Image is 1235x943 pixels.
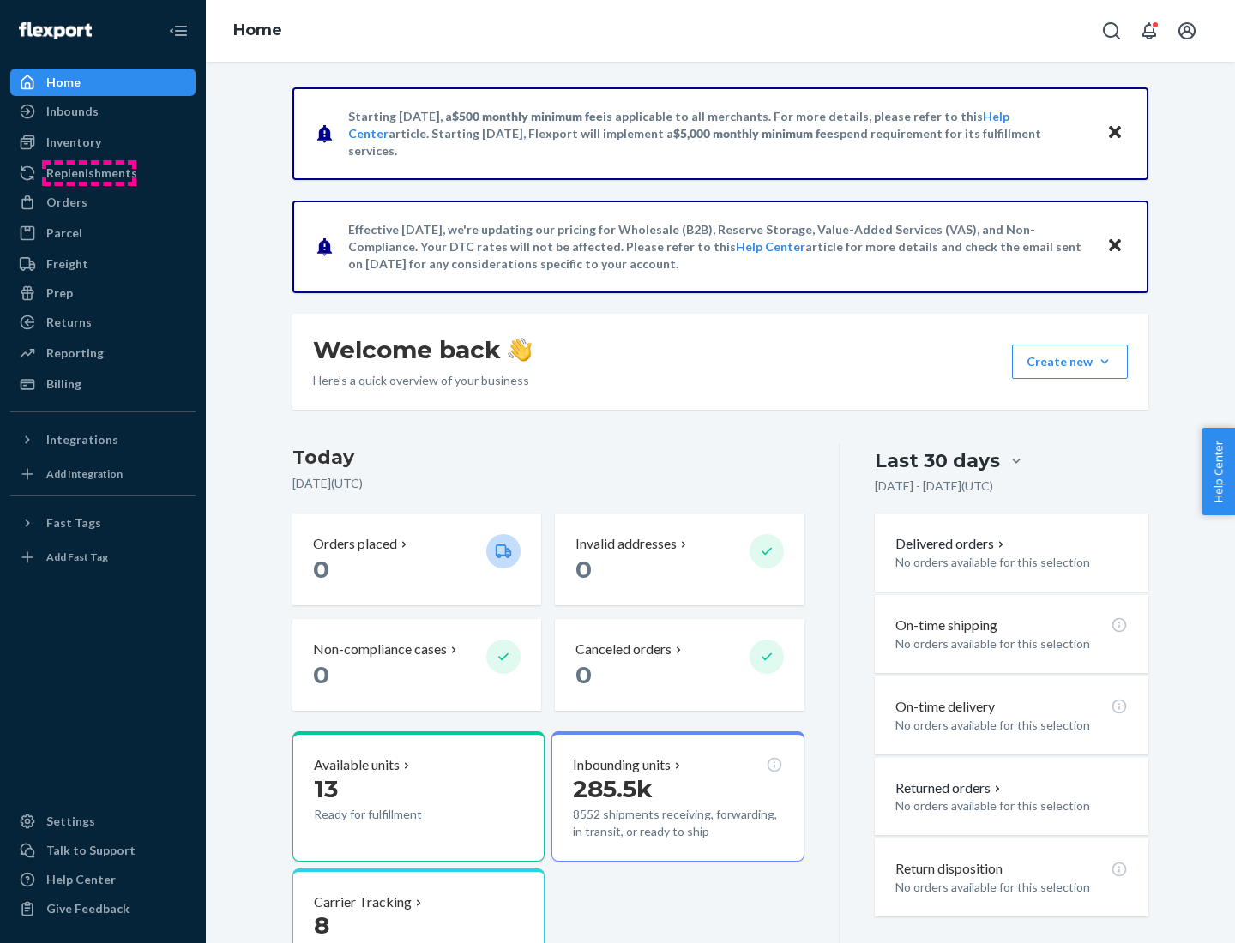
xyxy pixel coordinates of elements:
[895,797,1128,814] p: No orders available for this selection
[575,640,672,659] p: Canceled orders
[575,660,592,689] span: 0
[46,194,87,211] div: Orders
[452,109,603,123] span: $500 monthly minimum fee
[46,285,73,302] div: Prep
[895,616,997,635] p: On-time shipping
[46,514,101,532] div: Fast Tags
[292,444,804,471] h3: Today
[46,431,118,448] div: Integrations
[875,478,993,495] p: [DATE] - [DATE] ( UTC )
[895,554,1128,571] p: No orders available for this selection
[46,900,130,917] div: Give Feedback
[1170,14,1204,48] button: Open account menu
[895,859,1003,879] p: Return disposition
[895,697,995,717] p: On-time delivery
[10,250,196,278] a: Freight
[292,731,545,862] button: Available units13Ready for fulfillment
[46,550,108,564] div: Add Fast Tag
[46,314,92,331] div: Returns
[313,534,397,554] p: Orders placed
[736,239,805,254] a: Help Center
[10,866,196,893] a: Help Center
[10,837,196,864] a: Talk to Support
[46,165,137,182] div: Replenishments
[10,339,196,367] a: Reporting
[46,255,88,273] div: Freight
[10,219,196,247] a: Parcel
[575,555,592,584] span: 0
[46,375,81,393] div: Billing
[46,466,123,481] div: Add Integration
[292,514,541,605] button: Orders placed 0
[1104,234,1126,259] button: Close
[895,879,1128,896] p: No orders available for this selection
[313,334,532,365] h1: Welcome back
[46,225,82,242] div: Parcel
[555,619,804,711] button: Canceled orders 0
[10,509,196,537] button: Fast Tags
[314,774,338,803] span: 13
[10,460,196,488] a: Add Integration
[573,755,671,775] p: Inbounding units
[313,555,329,584] span: 0
[895,778,1004,798] button: Returned orders
[348,221,1090,273] p: Effective [DATE], we're updating our pricing for Wholesale (B2B), Reserve Storage, Value-Added Se...
[555,514,804,605] button: Invalid addresses 0
[292,475,804,492] p: [DATE] ( UTC )
[10,544,196,571] a: Add Fast Tag
[10,309,196,336] a: Returns
[1132,14,1166,48] button: Open notifications
[313,640,447,659] p: Non-compliance cases
[10,426,196,453] button: Integrations
[1012,345,1128,379] button: Create new
[10,69,196,96] a: Home
[1104,121,1126,146] button: Close
[10,98,196,125] a: Inbounds
[314,755,400,775] p: Available units
[19,22,92,39] img: Flexport logo
[220,6,296,56] ol: breadcrumbs
[314,892,412,912] p: Carrier Tracking
[673,126,834,141] span: $5,000 monthly minimum fee
[313,372,532,389] p: Here’s a quick overview of your business
[46,103,99,120] div: Inbounds
[10,808,196,835] a: Settings
[46,134,101,151] div: Inventory
[46,871,116,888] div: Help Center
[508,338,532,362] img: hand-wave emoji
[1202,428,1235,515] button: Help Center
[314,806,473,823] p: Ready for fulfillment
[10,159,196,187] a: Replenishments
[161,14,196,48] button: Close Navigation
[46,813,95,830] div: Settings
[575,534,677,554] p: Invalid addresses
[573,806,782,840] p: 8552 shipments receiving, forwarding, in transit, or ready to ship
[10,279,196,307] a: Prep
[895,534,1008,554] button: Delivered orders
[10,370,196,398] a: Billing
[348,108,1090,159] p: Starting [DATE], a is applicable to all merchants. For more details, please refer to this article...
[233,21,282,39] a: Home
[573,774,653,803] span: 285.5k
[314,910,329,940] span: 8
[46,842,136,859] div: Talk to Support
[875,447,1000,474] div: Last 30 days
[292,619,541,711] button: Non-compliance cases 0
[10,895,196,922] button: Give Feedback
[313,660,329,689] span: 0
[46,74,81,91] div: Home
[46,345,104,362] div: Reporting
[1094,14,1129,48] button: Open Search Box
[551,731,804,862] button: Inbounding units285.5k8552 shipments receiving, forwarding, in transit, or ready to ship
[895,717,1128,734] p: No orders available for this selection
[895,635,1128,652] p: No orders available for this selection
[10,129,196,156] a: Inventory
[10,189,196,216] a: Orders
